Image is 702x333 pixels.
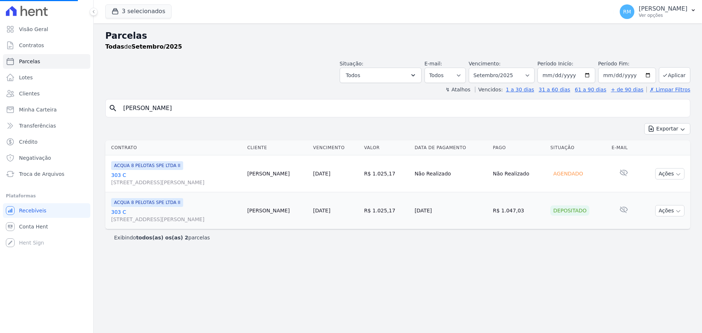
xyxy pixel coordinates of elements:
[3,203,90,218] a: Recebíveis
[3,70,90,85] a: Lotes
[19,58,40,65] span: Parcelas
[655,168,684,179] button: Ações
[475,87,503,92] label: Vencidos:
[111,161,183,170] span: ACQUA 8 PELOTAS SPE LTDA II
[655,205,684,216] button: Ações
[598,60,656,68] label: Período Fim:
[3,135,90,149] a: Crédito
[490,192,547,229] td: R$ 1.047,03
[313,171,330,177] a: [DATE]
[114,234,210,241] p: Exibindo parcelas
[3,54,90,69] a: Parcelas
[111,208,241,223] a: 303 C[STREET_ADDRESS][PERSON_NAME]
[614,1,702,22] button: RM [PERSON_NAME] Ver opções
[412,192,490,229] td: [DATE]
[19,154,51,162] span: Negativação
[19,122,56,129] span: Transferências
[119,101,687,116] input: Buscar por nome do lote ou do cliente
[136,235,188,241] b: todos(as) os(as) 2
[646,87,690,92] a: ✗ Limpar Filtros
[244,155,310,192] td: [PERSON_NAME]
[6,192,87,200] div: Plataformas
[539,87,570,92] a: 31 a 60 dias
[244,192,310,229] td: [PERSON_NAME]
[19,207,46,214] span: Recebíveis
[639,12,687,18] p: Ver opções
[575,87,606,92] a: 61 a 90 dias
[609,140,639,155] th: E-mail
[3,167,90,181] a: Troca de Arquivos
[111,198,183,207] span: ACQUA 8 PELOTAS SPE LTDA II
[19,26,48,33] span: Visão Geral
[424,61,442,67] label: E-mail:
[111,216,241,223] span: [STREET_ADDRESS][PERSON_NAME]
[19,42,44,49] span: Contratos
[3,151,90,165] a: Negativação
[340,68,422,83] button: Todos
[361,140,412,155] th: Valor
[3,118,90,133] a: Transferências
[313,208,330,213] a: [DATE]
[469,61,501,67] label: Vencimento:
[547,140,608,155] th: Situação
[639,5,687,12] p: [PERSON_NAME]
[340,61,363,67] label: Situação:
[19,170,64,178] span: Troca de Arquivos
[490,155,547,192] td: Não Realizado
[623,9,631,14] span: RM
[105,4,171,18] button: 3 selecionados
[105,140,244,155] th: Contrato
[111,171,241,186] a: 303 C[STREET_ADDRESS][PERSON_NAME]
[19,106,57,113] span: Minha Carteira
[310,140,361,155] th: Vencimento
[244,140,310,155] th: Cliente
[412,155,490,192] td: Não Realizado
[132,43,182,50] strong: Setembro/2025
[361,155,412,192] td: R$ 1.025,17
[550,205,589,216] div: Depositado
[19,90,39,97] span: Clientes
[19,223,48,230] span: Conta Hent
[659,67,690,83] button: Aplicar
[105,43,124,50] strong: Todas
[346,71,360,80] span: Todos
[105,42,182,51] p: de
[111,179,241,186] span: [STREET_ADDRESS][PERSON_NAME]
[19,138,38,145] span: Crédito
[490,140,547,155] th: Pago
[644,123,690,135] button: Exportar
[361,192,412,229] td: R$ 1.025,17
[3,22,90,37] a: Visão Geral
[3,86,90,101] a: Clientes
[550,169,586,179] div: Agendado
[3,102,90,117] a: Minha Carteira
[3,38,90,53] a: Contratos
[19,74,33,81] span: Lotes
[105,29,690,42] h2: Parcelas
[109,104,117,113] i: search
[506,87,534,92] a: 1 a 30 dias
[3,219,90,234] a: Conta Hent
[611,87,643,92] a: + de 90 dias
[445,87,470,92] label: ↯ Atalhos
[537,61,573,67] label: Período Inicío:
[412,140,490,155] th: Data de Pagamento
